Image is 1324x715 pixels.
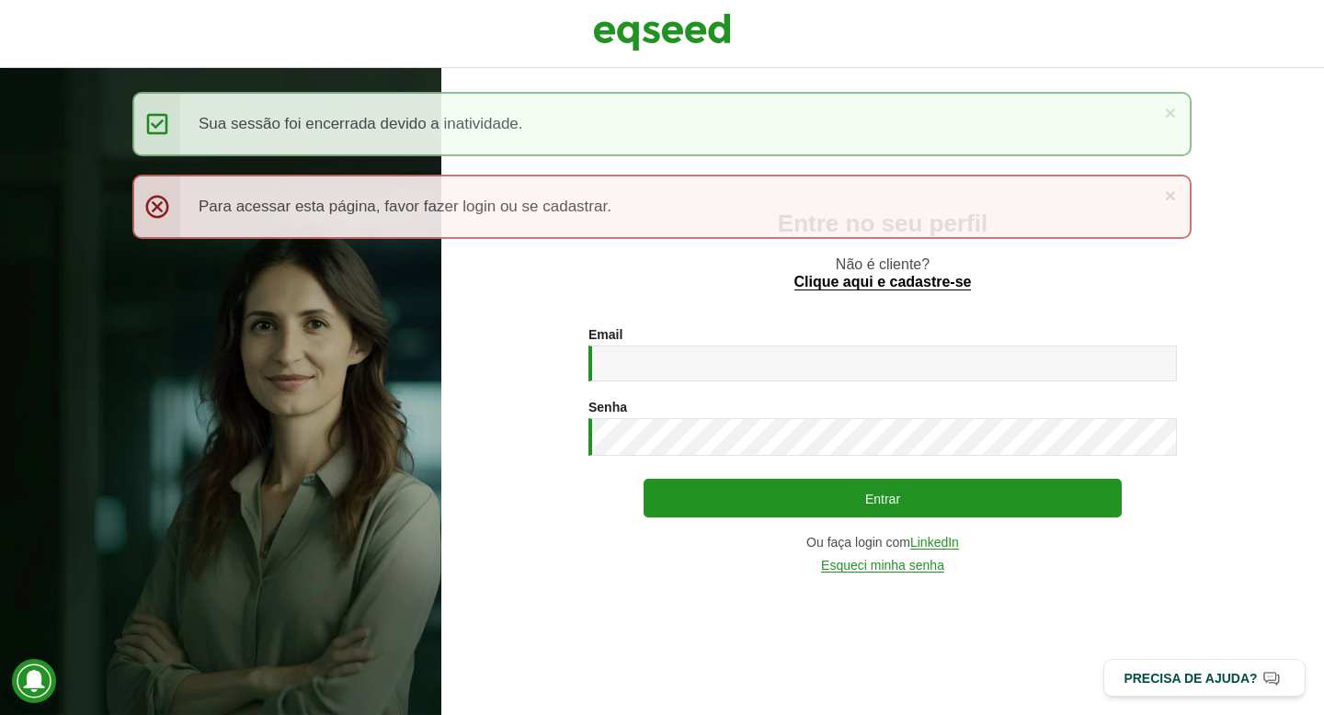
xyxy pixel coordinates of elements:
a: Clique aqui e cadastre-se [794,275,972,290]
label: Senha [588,401,627,414]
a: Esqueci minha senha [821,559,944,573]
a: × [1165,103,1176,122]
div: Para acessar esta página, favor fazer login ou se cadastrar. [132,175,1192,239]
a: LinkedIn [910,536,959,550]
label: Email [588,328,622,341]
div: Ou faça login com [588,536,1177,550]
p: Não é cliente? [478,255,1287,290]
button: Entrar [644,479,1122,517]
div: Sua sessão foi encerrada devido a inatividade. [132,92,1192,156]
img: EqSeed Logo [593,9,731,55]
a: × [1165,186,1176,205]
